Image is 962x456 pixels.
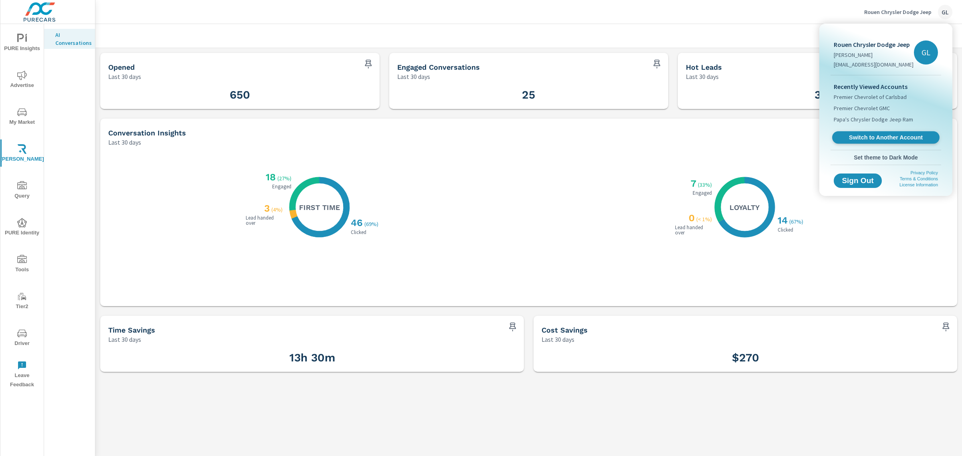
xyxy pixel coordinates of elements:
[834,51,913,59] p: [PERSON_NAME]
[840,177,875,184] span: Sign Out
[832,131,940,144] a: Switch to Another Account
[911,170,938,175] a: Privacy Policy
[834,104,890,112] span: Premier Chevrolet GMC
[834,40,913,49] p: Rouen Chrysler Dodge Jeep
[899,182,938,187] a: License Information
[834,115,913,123] span: Papa's Chrysler Dodge Jeep Ram
[837,134,935,141] span: Switch to Another Account
[834,174,882,188] button: Sign Out
[834,154,938,161] span: Set theme to Dark Mode
[834,93,907,101] span: Premier Chevrolet of Carlsbad
[914,40,938,65] div: GL
[900,176,938,181] a: Terms & Conditions
[834,82,938,91] p: Recently Viewed Accounts
[831,150,941,165] button: Set theme to Dark Mode
[834,61,913,69] p: [EMAIL_ADDRESS][DOMAIN_NAME]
